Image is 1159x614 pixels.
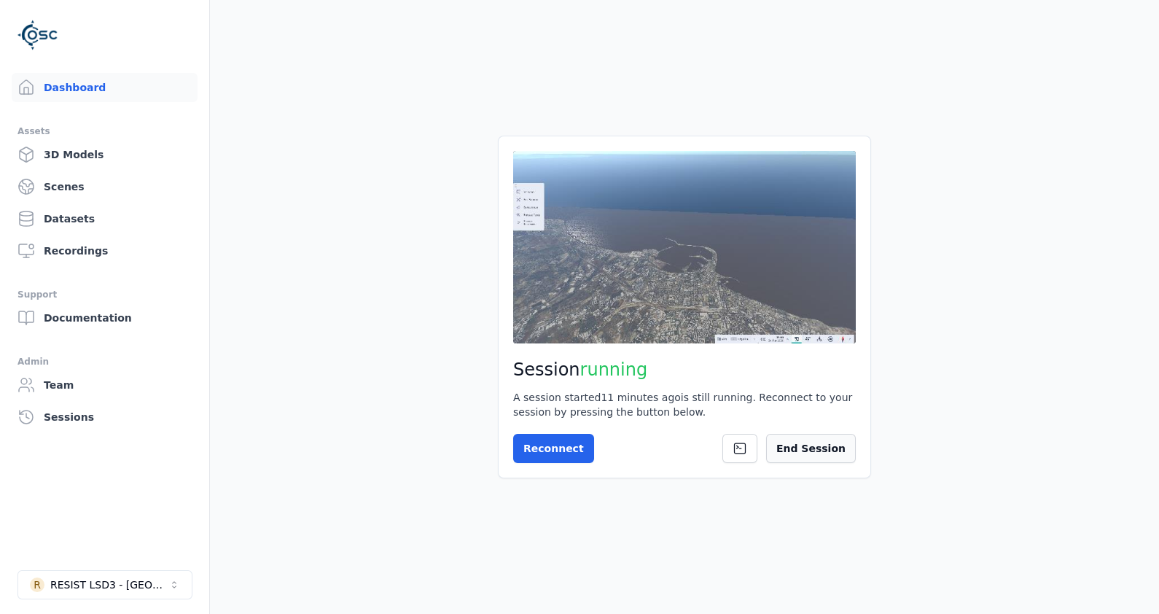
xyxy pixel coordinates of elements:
div: Support [17,286,192,303]
button: End Session [766,434,856,463]
a: Sessions [12,403,198,432]
a: 3D Models [12,140,198,169]
div: R [30,578,44,592]
button: Reconnect [513,434,594,463]
h2: Session [513,358,856,381]
a: Dashboard [12,73,198,102]
div: A session started 11 minutes ago is still running. Reconnect to your session by pressing the butt... [513,390,856,419]
a: Datasets [12,204,198,233]
a: Recordings [12,236,198,265]
img: Logo [17,15,58,55]
div: RESIST LSD3 - [GEOGRAPHIC_DATA] [50,578,168,592]
button: Select a workspace [17,570,192,599]
span: running [580,360,648,380]
div: Admin [17,353,192,370]
div: Assets [17,123,192,140]
a: Team [12,370,198,400]
a: Scenes [12,172,198,201]
a: Documentation [12,303,198,333]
